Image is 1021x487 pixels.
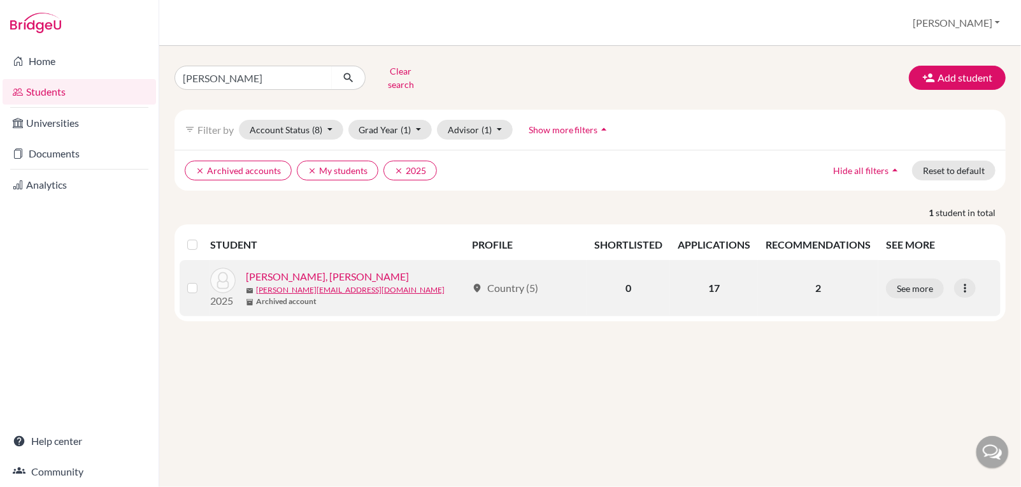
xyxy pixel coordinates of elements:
[308,166,317,175] i: clear
[464,229,587,260] th: PROFILE
[401,124,411,135] span: (1)
[3,110,156,136] a: Universities
[10,13,61,33] img: Bridge-U
[766,280,871,296] p: 2
[210,268,236,293] img: Pamurahardjo, Michael Nathan
[175,66,332,90] input: Find student by name...
[909,66,1006,90] button: Add student
[670,229,758,260] th: APPLICATIONS
[239,120,343,140] button: Account Status(8)
[185,161,292,180] button: clearArchived accounts
[886,279,944,298] button: See more
[878,229,1001,260] th: SEE MORE
[587,229,670,260] th: SHORTLISTED
[3,428,156,454] a: Help center
[822,161,912,180] button: Hide all filtersarrow_drop_up
[472,283,482,293] span: location_on
[348,120,432,140] button: Grad Year(1)
[197,124,234,136] span: Filter by
[889,164,901,177] i: arrow_drop_up
[210,229,464,260] th: STUDENT
[670,260,758,316] td: 17
[383,161,437,180] button: clear2025
[196,166,204,175] i: clear
[518,120,622,140] button: Show more filtersarrow_drop_up
[297,161,378,180] button: clearMy students
[185,124,195,134] i: filter_list
[366,61,436,94] button: Clear search
[936,206,1006,219] span: student in total
[912,161,996,180] button: Reset to default
[3,141,156,166] a: Documents
[833,165,889,176] span: Hide all filters
[3,79,156,105] a: Students
[256,284,445,296] a: [PERSON_NAME][EMAIL_ADDRESS][DOMAIN_NAME]
[246,298,253,306] span: inventory_2
[598,123,611,136] i: arrow_drop_up
[529,124,598,135] span: Show more filters
[472,280,538,296] div: Country (5)
[758,229,878,260] th: RECOMMENDATIONS
[437,120,513,140] button: Advisor(1)
[210,293,236,309] p: 2025
[3,172,156,198] a: Analytics
[394,166,403,175] i: clear
[256,296,317,307] b: Archived account
[929,206,936,219] strong: 1
[29,9,55,20] span: Help
[587,260,670,316] td: 0
[907,11,1006,35] button: [PERSON_NAME]
[3,48,156,74] a: Home
[3,459,156,484] a: Community
[312,124,322,135] span: (8)
[482,124,492,135] span: (1)
[246,287,253,294] span: mail
[246,269,409,284] a: [PERSON_NAME], [PERSON_NAME]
